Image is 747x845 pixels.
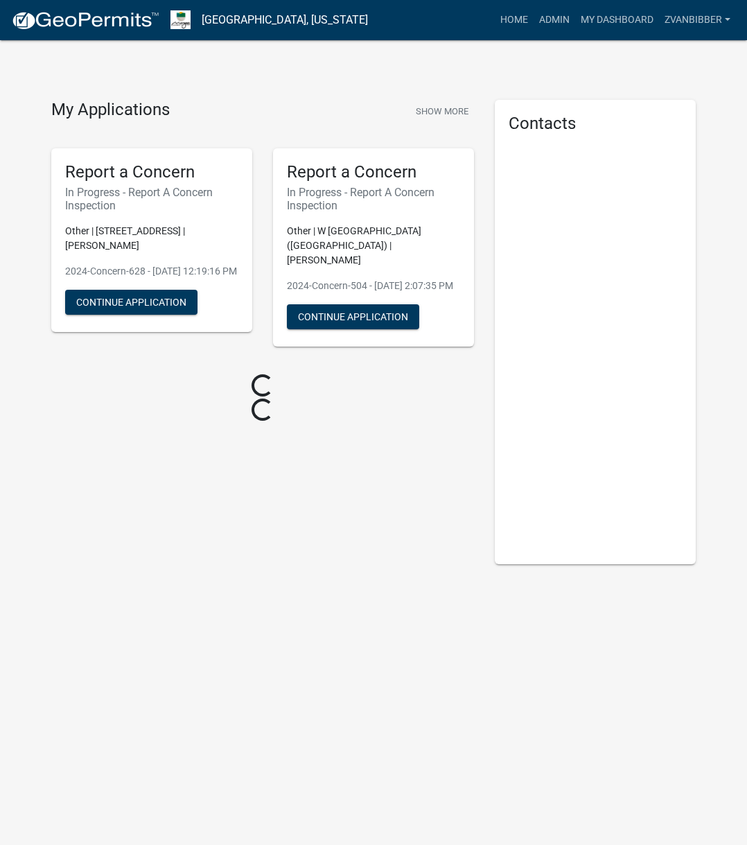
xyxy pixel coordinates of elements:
[509,114,682,134] h5: Contacts
[65,264,238,279] p: 2024-Concern-628 - [DATE] 12:19:16 PM
[495,7,534,33] a: Home
[65,290,197,315] button: Continue Application
[202,8,368,32] a: [GEOGRAPHIC_DATA], [US_STATE]
[65,224,238,253] p: Other | [STREET_ADDRESS] | [PERSON_NAME]
[287,279,460,293] p: 2024-Concern-504 - [DATE] 2:07:35 PM
[534,7,575,33] a: Admin
[287,162,460,182] h5: Report a Concern
[287,224,460,268] p: Other | W [GEOGRAPHIC_DATA] ([GEOGRAPHIC_DATA]) | [PERSON_NAME]
[287,186,460,212] h6: In Progress - Report A Concern Inspection
[575,7,659,33] a: My Dashboard
[659,7,736,33] a: zvanbibber
[287,304,419,329] button: Continue Application
[170,10,191,29] img: Morgan County, Indiana
[65,162,238,182] h5: Report a Concern
[410,100,474,123] button: Show More
[65,186,238,212] h6: In Progress - Report A Concern Inspection
[51,100,170,121] h4: My Applications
